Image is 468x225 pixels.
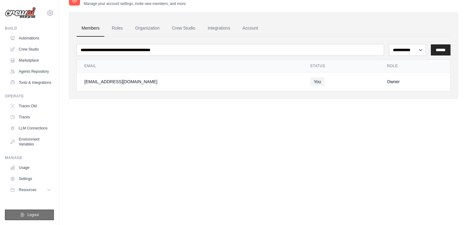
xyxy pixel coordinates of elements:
[5,94,54,99] div: Operate
[27,212,39,217] span: Logout
[107,20,128,37] a: Roles
[380,60,450,72] th: Role
[77,20,104,37] a: Members
[5,7,36,19] img: Logo
[5,26,54,31] div: Build
[238,20,263,37] a: Account
[7,185,54,195] button: Resources
[7,112,54,122] a: Traces
[310,77,325,86] span: You
[7,55,54,65] a: Marketplace
[7,134,54,149] a: Environment Variables
[167,20,200,37] a: Crew Studio
[77,60,303,72] th: Email
[7,123,54,133] a: LLM Connections
[130,20,164,37] a: Organization
[7,101,54,111] a: Traces Old
[84,79,295,85] div: [EMAIL_ADDRESS][DOMAIN_NAME]
[7,163,54,173] a: Usage
[19,187,36,192] span: Resources
[303,60,380,72] th: Status
[5,210,54,220] button: Logout
[84,1,186,6] p: Manage your account settings, invite new members, and more.
[7,174,54,184] a: Settings
[7,33,54,43] a: Automations
[387,79,443,85] div: Owner
[7,67,54,76] a: Agents Repository
[7,78,54,88] a: Tools & Integrations
[203,20,235,37] a: Integrations
[7,44,54,54] a: Crew Studio
[5,155,54,160] div: Manage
